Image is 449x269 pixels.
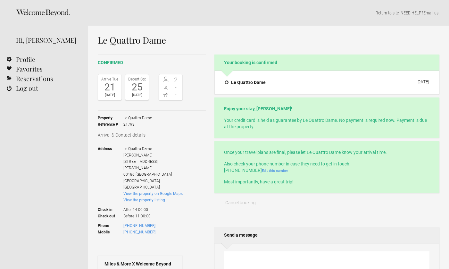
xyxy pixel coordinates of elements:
[224,106,292,111] strong: Enjoy your stay, [PERSON_NAME]!
[123,153,158,170] span: [PERSON_NAME][STREET_ADDRESS][PERSON_NAME]
[376,10,399,15] a: Return to site
[214,55,439,71] h2: Your booking is confirmed
[224,179,430,185] p: Most importantly, have a great trip!
[214,196,266,209] button: Cancel booking
[123,121,152,128] span: 21793
[98,146,123,190] strong: Address
[16,35,79,45] div: Hi, [PERSON_NAME]
[123,223,155,228] a: [PHONE_NUMBER]
[127,76,147,82] div: Depart Sat
[224,149,430,156] p: Once your travel plans are final, please let Le Quattro Dame know your arrival time.
[220,76,434,89] button: Le Quattro Dame [DATE]
[423,10,438,15] a: Email us
[98,223,123,229] strong: Phone
[98,115,123,121] strong: Property
[171,84,181,90] span: -
[98,132,206,138] h3: Arrival & Contact details
[136,172,172,177] span: [GEOGRAPHIC_DATA]
[100,76,120,82] div: Arrive Tue
[123,213,183,219] span: Before 11:00:00
[123,203,183,213] span: After 14:00:00
[123,191,183,196] a: View the property on Google Maps
[225,200,256,205] span: Cancel booking
[100,82,120,92] div: 21
[98,35,439,45] h1: Le Quattro Dame
[98,10,439,16] p: | NEED HELP? .
[98,213,123,219] strong: Check out
[225,79,266,86] h4: Le Quattro Dame
[123,115,152,121] span: Le Quattro Dame
[123,198,165,202] a: View the property listing
[417,79,429,84] div: [DATE]
[123,147,152,151] span: Le Quattro Dame
[262,169,288,173] a: Edit this number
[98,59,206,66] h2: confirmed
[214,227,439,243] h2: Send a message
[224,161,430,173] p: Also check your phone number in case they need to get in touch: [PHONE_NUMBER]
[224,117,430,130] p: Your credit card is held as guarantee by Le Quattro Dame. No payment is required now. Payment is ...
[98,203,123,213] strong: Check in
[127,92,147,98] div: [DATE]
[98,121,123,128] strong: Reference #
[123,179,160,183] span: [GEOGRAPHIC_DATA]
[104,261,176,267] strong: Miles & More X Welcome Beyond
[127,82,147,92] div: 25
[100,92,120,98] div: [DATE]
[123,185,160,189] span: [GEOGRAPHIC_DATA]
[171,77,181,83] span: 2
[98,229,123,235] strong: Mobile
[123,172,135,177] span: 00186
[123,230,155,234] a: [PHONE_NUMBER]
[171,91,181,98] span: -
